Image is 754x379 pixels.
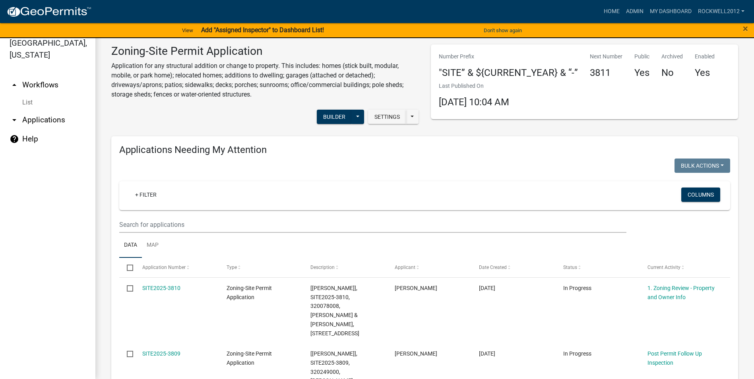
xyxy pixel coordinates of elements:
[471,258,556,277] datatable-header-cell: Date Created
[623,4,647,19] a: Admin
[439,82,509,90] p: Last Published On
[640,258,724,277] datatable-header-cell: Current Activity
[647,4,695,19] a: My Dashboard
[563,285,591,291] span: In Progress
[661,67,683,79] h4: No
[479,350,495,357] span: 08/19/2025
[590,52,622,61] p: Next Number
[129,188,163,202] a: + Filter
[563,265,577,270] span: Status
[695,52,715,61] p: Enabled
[601,4,623,19] a: Home
[479,265,507,270] span: Date Created
[179,24,196,37] a: View
[142,285,180,291] a: SITE2025-3810
[310,285,359,336] span: [Tyler Lindsay], SITE2025-3810, 320078008, DAVID A & MARIE J BRAATEN, 32751 SUGAR CREEK RD
[661,52,683,61] p: Archived
[310,265,335,270] span: Description
[743,23,748,34] span: ×
[227,350,272,366] span: Zoning-Site Permit Application
[395,285,437,291] span: David Braaten
[201,26,324,34] strong: Add "Assigned Inspector" to Dashboard List!
[119,258,134,277] datatable-header-cell: Select
[556,258,640,277] datatable-header-cell: Status
[439,52,578,61] p: Number Prefix
[303,258,387,277] datatable-header-cell: Description
[119,144,730,156] h4: Applications Needing My Attention
[111,44,419,58] h3: Zoning-Site Permit Application
[590,67,622,79] h4: 3811
[481,24,525,37] button: Don't show again
[134,258,219,277] datatable-header-cell: Application Number
[317,110,352,124] button: Builder
[634,52,649,61] p: Public
[119,217,626,233] input: Search for applications
[479,285,495,291] span: 08/19/2025
[142,350,180,357] a: SITE2025-3809
[142,265,186,270] span: Application Number
[227,285,272,300] span: Zoning-Site Permit Application
[142,233,163,258] a: Map
[675,159,730,173] button: Bulk Actions
[10,134,19,144] i: help
[695,67,715,79] h4: Yes
[695,4,748,19] a: Rockwell2012
[681,188,720,202] button: Columns
[10,80,19,90] i: arrow_drop_up
[395,265,415,270] span: Applicant
[10,115,19,125] i: arrow_drop_down
[395,350,437,357] span: Brian Metelak
[634,67,649,79] h4: Yes
[439,67,578,79] h4: "SITE” & ${CURRENT_YEAR} & “-”
[647,285,715,300] a: 1. Zoning Review - Property and Owner Info
[647,350,702,366] a: Post Permit Follow Up Inspection
[387,258,471,277] datatable-header-cell: Applicant
[227,265,237,270] span: Type
[439,97,509,108] span: [DATE] 10:04 AM
[219,258,303,277] datatable-header-cell: Type
[368,110,406,124] button: Settings
[111,61,419,99] p: Application for any structural addition or change to property. This includes: homes (stick built,...
[647,265,680,270] span: Current Activity
[563,350,591,357] span: In Progress
[119,233,142,258] a: Data
[743,24,748,33] button: Close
